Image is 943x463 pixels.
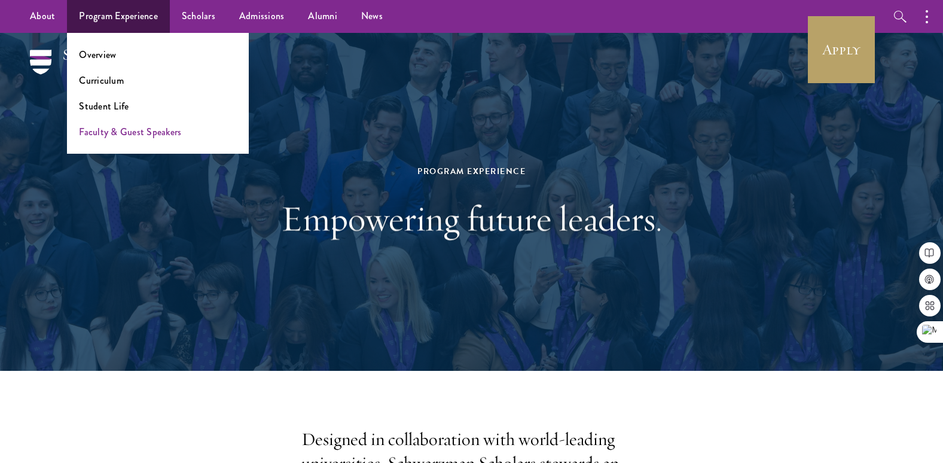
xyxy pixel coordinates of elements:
[265,197,678,240] h1: Empowering future leaders.
[79,48,116,62] a: Overview
[265,164,678,179] div: Program Experience
[30,50,155,92] img: Schwarzman Scholars
[79,125,181,139] a: Faculty & Guest Speakers
[79,74,124,87] a: Curriculum
[808,16,875,83] a: Apply
[79,99,129,113] a: Student Life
